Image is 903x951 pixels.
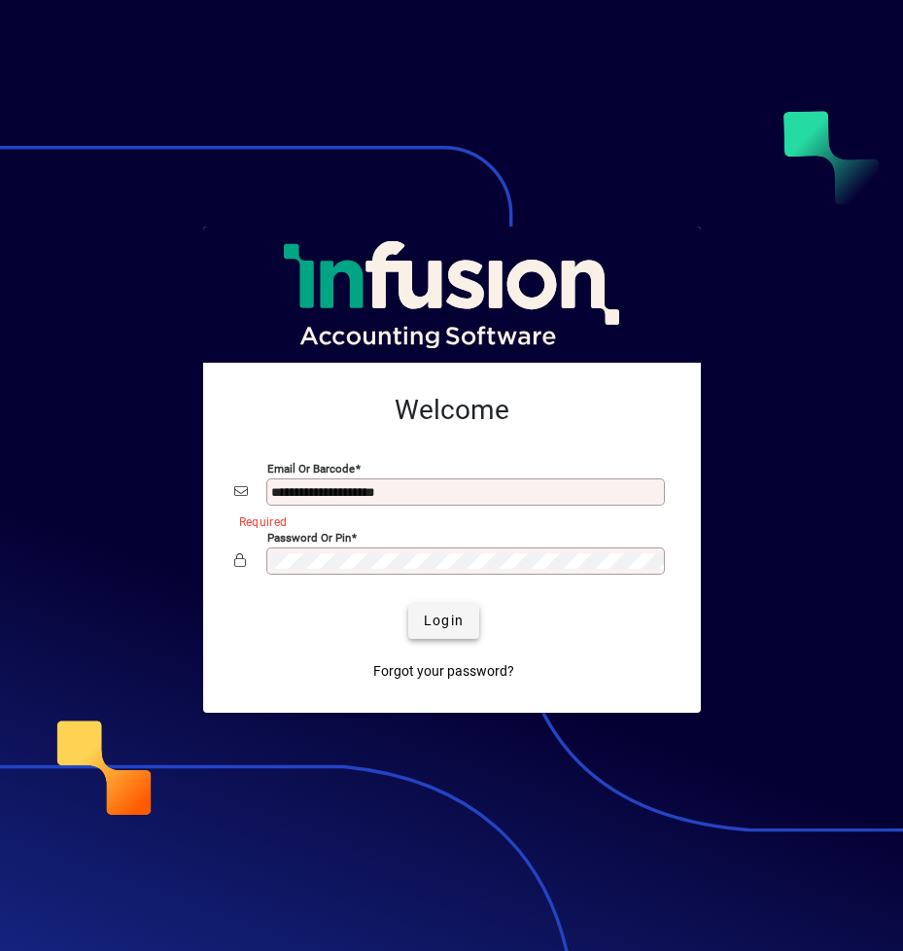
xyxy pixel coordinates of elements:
a: Forgot your password? [365,654,522,689]
mat-error: Required [239,511,654,531]
h2: Welcome [234,394,670,427]
span: Login [424,611,464,631]
span: Forgot your password? [373,661,514,682]
mat-label: Password or Pin [267,530,351,544]
button: Login [408,604,479,639]
mat-label: Email or Barcode [267,461,355,475]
